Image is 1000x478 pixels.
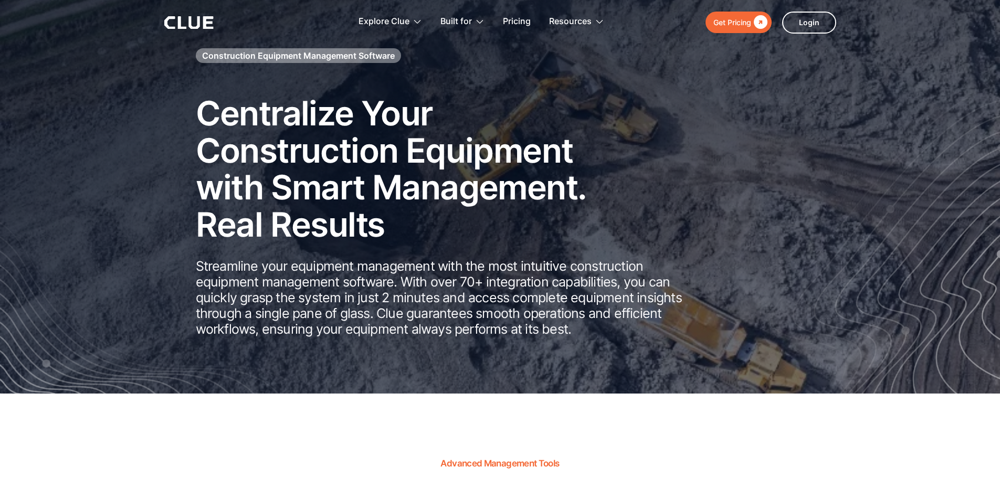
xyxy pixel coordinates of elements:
a: Pricing [503,5,531,38]
a: Get Pricing [706,12,772,33]
div: Built for [440,5,472,38]
h2: Centralize Your Construction Equipment with Smart Management. Real Results [196,95,616,243]
div: Explore Clue [359,5,409,38]
div: Resources [549,5,604,38]
div: Resources [549,5,592,38]
div:  [751,16,767,29]
div: Get Pricing [713,16,751,29]
a: Login [782,12,836,34]
h1: Construction Equipment Management Software [202,50,395,61]
p: Streamline your equipment management with the most intuitive construction equipment management so... [196,258,694,337]
img: Construction fleet management software [768,82,1000,394]
div: Explore Clue [359,5,422,38]
div: Built for [440,5,485,38]
h2: Advanced Management Tools [440,459,559,469]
